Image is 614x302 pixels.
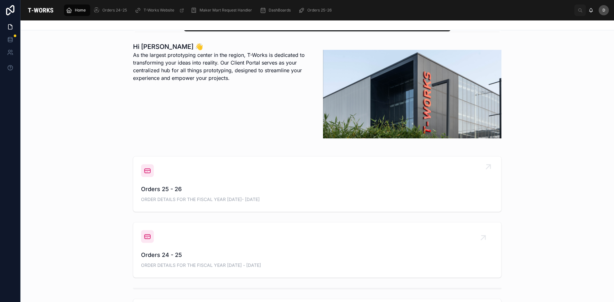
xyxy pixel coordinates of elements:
a: T-Works Website [133,4,187,16]
img: 20656-Tworks-build.png [323,50,501,138]
span: D [602,8,605,13]
a: Orders 25 - 26ORDER DETAILS FOR THE FISCAL YEAR [DATE]- [DATE] [133,157,501,212]
a: DashBoards [258,4,295,16]
span: ORDER DETAILS FOR THE FISCAL YEAR [DATE] - [DATE] [141,262,493,268]
span: Orders 24 - 25 [141,251,493,259]
span: ORDER DETAILS FOR THE FISCAL YEAR [DATE]- [DATE] [141,196,493,203]
img: App logo [26,5,56,15]
span: Orders 25 - 26 [141,185,493,194]
a: Orders 25-26 [296,4,336,16]
span: T-Works Website [144,8,174,13]
p: As the largest prototyping center in the region, T-Works is dedicated to transforming your ideas ... [133,51,311,82]
a: Orders 24-25 [91,4,131,16]
a: Orders 24 - 25ORDER DETAILS FOR THE FISCAL YEAR [DATE] - [DATE] [133,222,501,277]
a: Home [64,4,90,16]
span: Orders 24-25 [102,8,127,13]
h1: Hi [PERSON_NAME] 👋 [133,42,311,51]
span: Orders 25-26 [307,8,332,13]
div: scrollable content [61,3,574,17]
span: DashBoards [269,8,291,13]
span: Maker Mart Request Handler [200,8,252,13]
span: Home [75,8,86,13]
a: Maker Mart Request Handler [189,4,256,16]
